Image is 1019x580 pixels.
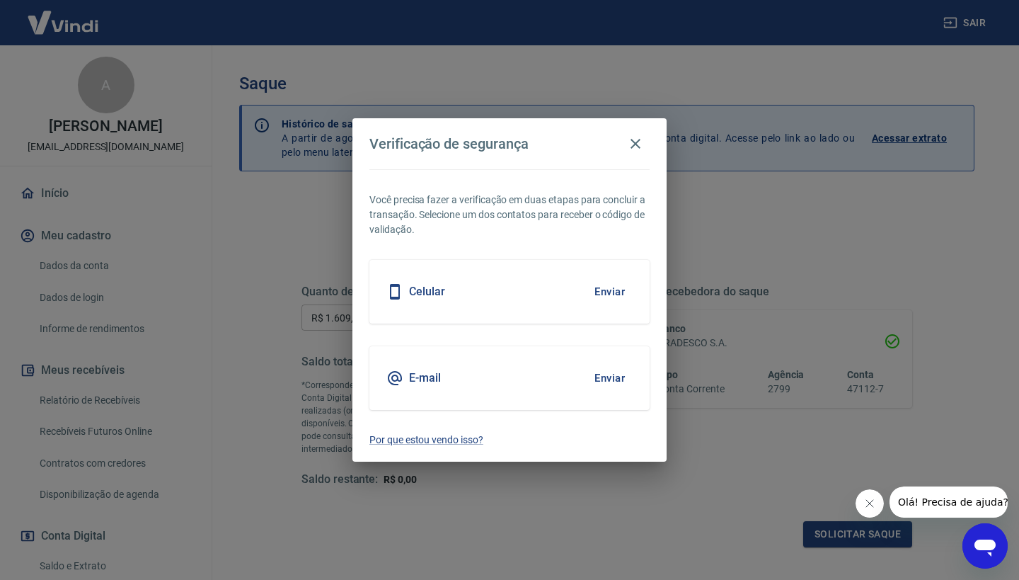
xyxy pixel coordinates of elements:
a: Por que estou vendo isso? [369,433,650,448]
iframe: Mensagem da empresa [890,487,1008,518]
button: Enviar [587,363,633,393]
iframe: Botão para abrir a janela de mensagens [962,523,1008,569]
h5: Celular [409,285,445,299]
button: Enviar [587,277,633,307]
span: Olá! Precisa de ajuda? [8,10,119,21]
h4: Verificação de segurança [369,135,529,152]
p: Você precisa fazer a verificação em duas etapas para concluir a transação. Selecione um dos conta... [369,193,650,237]
iframe: Fechar mensagem [856,489,884,518]
h5: E-mail [409,371,441,385]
